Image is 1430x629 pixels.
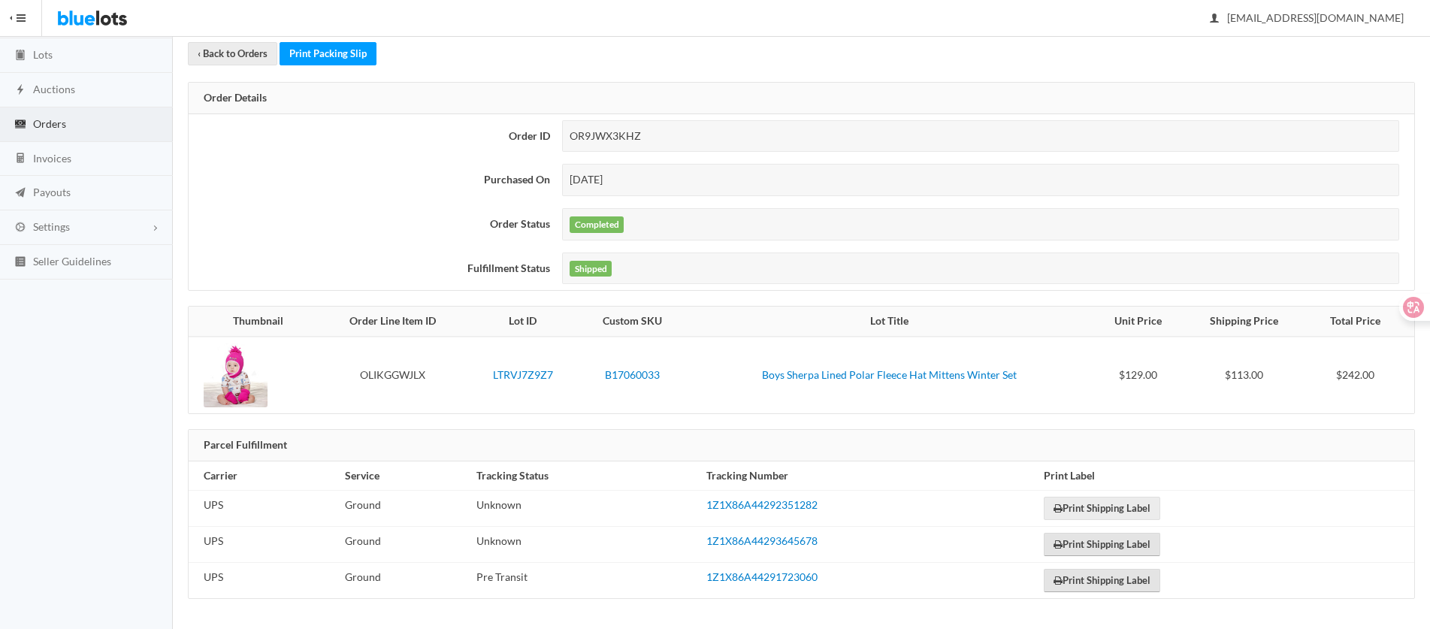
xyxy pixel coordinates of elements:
td: Ground [339,563,470,599]
span: Payouts [33,186,71,198]
th: Custom SKU [578,307,687,337]
label: Completed [570,216,624,233]
td: Ground [339,527,470,563]
td: $113.00 [1183,337,1305,413]
ion-icon: paper plane [13,186,28,201]
div: [DATE] [562,164,1399,196]
a: Print Shipping Label [1044,533,1160,556]
td: UPS [189,491,339,527]
ion-icon: list box [13,256,28,270]
th: Tracking Number [700,461,1038,491]
th: Thumbnail [189,307,318,337]
span: Auctions [33,83,75,95]
span: Lots [33,48,53,61]
a: LTRVJ7Z9Z7 [493,368,553,381]
a: B17060033 [605,368,660,381]
ion-icon: clipboard [13,49,28,63]
a: 1Z1X86A44291723060 [706,570,818,583]
th: Total Price [1305,307,1414,337]
td: Unknown [470,527,700,563]
th: Shipping Price [1183,307,1305,337]
td: UPS [189,527,339,563]
th: Carrier [189,461,339,491]
span: Orders [33,117,66,130]
th: Print Label [1038,461,1414,491]
a: ‹ Back to Orders [188,42,277,65]
a: 1Z1X86A44293645678 [706,534,818,547]
span: Invoices [33,152,71,165]
td: Pre Transit [470,563,700,599]
th: Order Status [189,202,556,246]
label: Shipped [570,261,612,277]
td: Unknown [470,491,700,527]
a: Print Packing Slip [280,42,376,65]
th: Purchased On [189,158,556,202]
ion-icon: cog [13,221,28,235]
th: Lot ID [468,307,578,337]
th: Lot Title [686,307,1093,337]
div: Order Details [189,83,1414,114]
span: Settings [33,220,70,233]
ion-icon: person [1207,12,1222,26]
ion-icon: cash [13,118,28,132]
td: $242.00 [1305,337,1414,413]
a: Boys Sherpa Lined Polar Fleece Hat Mittens Winter Set [762,368,1017,381]
td: Ground [339,491,470,527]
th: Unit Price [1093,307,1183,337]
th: Order ID [189,114,556,159]
td: $129.00 [1093,337,1183,413]
td: OLIKGGWJLX [318,337,467,413]
span: Seller Guidelines [33,255,111,268]
span: [EMAIL_ADDRESS][DOMAIN_NAME] [1211,11,1404,24]
a: Print Shipping Label [1044,497,1160,520]
td: UPS [189,563,339,599]
th: Service [339,461,470,491]
div: OR9JWX3KHZ [562,120,1399,153]
th: Tracking Status [470,461,700,491]
ion-icon: calculator [13,152,28,166]
th: Order Line Item ID [318,307,467,337]
div: Parcel Fulfillment [189,430,1414,461]
th: Fulfillment Status [189,246,556,291]
ion-icon: flash [13,83,28,98]
a: Print Shipping Label [1044,569,1160,592]
a: 1Z1X86A44292351282 [706,498,818,511]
